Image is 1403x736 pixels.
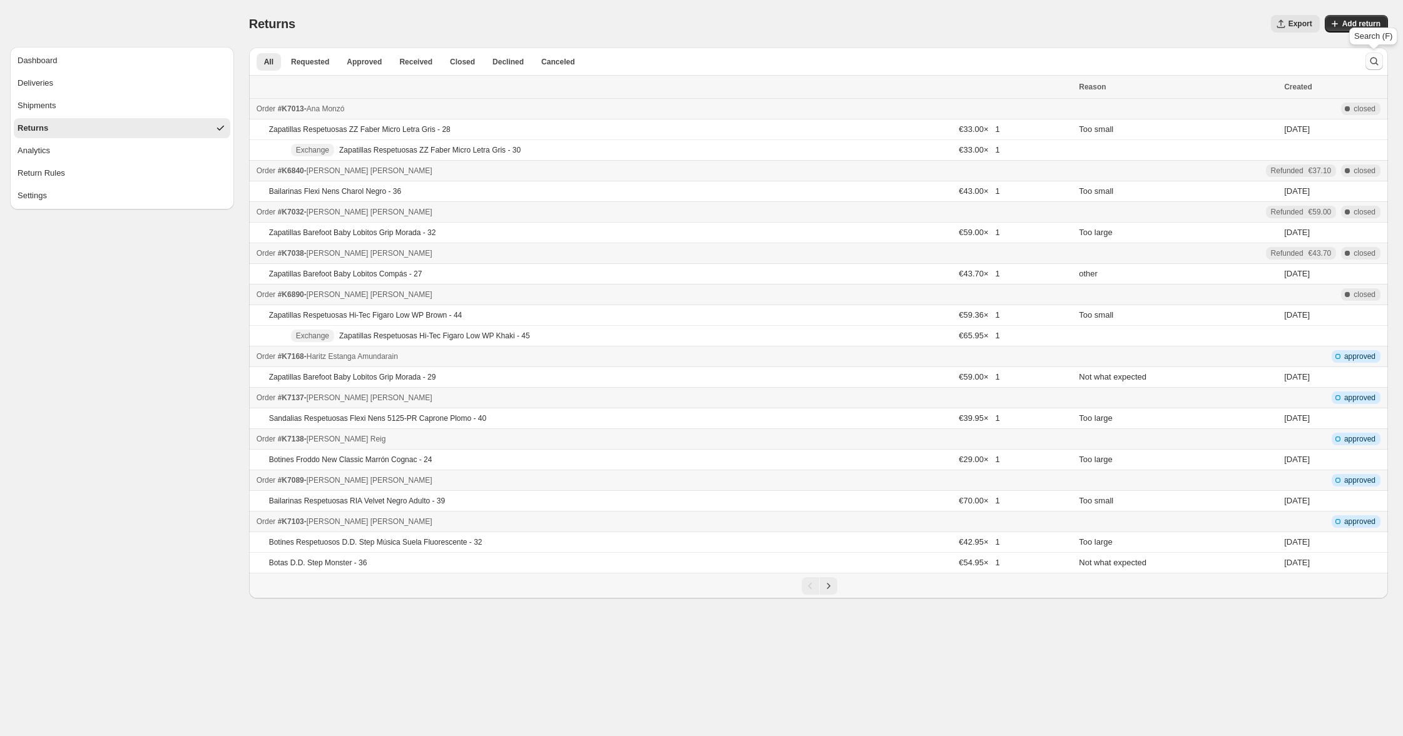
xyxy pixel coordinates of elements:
[959,186,999,196] span: €43.00 × 1
[1075,264,1280,285] td: other
[278,352,304,361] span: #K7168
[1284,186,1310,196] time: Thursday, September 11, 2025 at 12:42:24 PM
[18,122,48,134] div: Returns
[257,166,276,175] span: Order
[1309,248,1332,258] span: €43.70
[257,290,276,299] span: Order
[1075,553,1280,573] td: Not what expected
[257,164,1072,177] div: -
[257,433,1072,445] div: -
[14,51,230,71] button: Dashboard
[18,54,58,67] div: Dashboard
[959,145,999,154] span: €33.00 × 1
[959,331,999,340] span: €65.95 × 1
[269,558,367,568] p: Botas D.D. Step Monster - 36
[257,103,1072,115] div: -
[14,96,230,116] button: Shipments
[959,558,999,567] span: €54.95 × 1
[1365,53,1383,70] button: Search and filter results
[291,57,329,67] span: Requested
[959,496,999,505] span: €70.00 × 1
[14,186,230,206] button: Settings
[307,352,398,361] span: Haritz Estanga Amundarain
[307,208,432,216] span: [PERSON_NAME] [PERSON_NAME]
[1354,166,1375,176] span: closed
[347,57,382,67] span: Approved
[1271,207,1332,217] div: Refunded
[1309,207,1332,217] span: €59.00
[1344,351,1375,361] span: approved
[1284,83,1312,91] span: Created
[1284,413,1310,423] time: Sunday, September 21, 2025 at 8:24:06 PM
[278,290,304,299] span: #K6890
[1075,181,1280,202] td: Too small
[257,517,276,526] span: Order
[1284,455,1310,464] time: Sunday, September 21, 2025 at 7:26:56 PM
[541,57,574,67] span: Canceled
[339,331,530,341] p: Zapatillas Respetuosas Hi-Tec Figaro Low WP Khaki - 45
[1075,305,1280,326] td: Too small
[264,57,273,67] span: All
[1342,19,1380,29] span: Add return
[1284,496,1310,505] time: Sunday, September 21, 2025 at 11:12:46 AM
[269,372,436,382] p: Zapatillas Barefoot Baby Lobitos Grip Morada - 29
[14,118,230,138] button: Returns
[269,413,487,423] p: Sandalias Respetuosas Flexi Nens 5125-PR Caprone Plomo - 40
[399,57,432,67] span: Received
[278,208,304,216] span: #K7032
[18,167,65,179] div: Return Rules
[1288,19,1312,29] span: Export
[269,186,401,196] p: Bailarinas Flexi Nens Charol Negro - 36
[959,455,999,464] span: €29.00 × 1
[278,393,304,402] span: #K7137
[257,476,276,485] span: Order
[1344,434,1375,444] span: approved
[1075,367,1280,388] td: Not what expected
[249,573,1388,598] nav: Pagination
[1344,517,1375,527] span: approved
[1284,537,1310,547] time: Saturday, September 20, 2025 at 3:32:32 PM
[1344,393,1375,403] span: approved
[307,249,432,258] span: [PERSON_NAME] [PERSON_NAME]
[339,145,521,155] p: Zapatillas Respetuosas ZZ Faber Micro Letra Gris - 30
[1284,124,1310,134] time: Thursday, September 11, 2025 at 8:51:35 AM
[269,124,451,134] p: Zapatillas Respetuosas ZZ Faber Micro Letra Gris - 28
[1075,491,1280,512] td: Too small
[257,247,1072,260] div: -
[1344,475,1375,485] span: approved
[257,515,1072,528] div: -
[1271,15,1320,33] button: Export
[269,537,482,547] p: Botines Respetuosos D.D. Step Música Suela Fluorescente - 32
[18,144,50,157] div: Analytics
[1284,558,1310,567] time: Saturday, September 20, 2025 at 3:32:32 PM
[257,393,276,402] span: Order
[307,517,432,526] span: [PERSON_NAME] [PERSON_NAME]
[257,288,1072,301] div: -
[278,476,304,485] span: #K7089
[278,104,304,113] span: #K7013
[959,372,999,381] span: €59.00 × 1
[269,269,422,279] p: Zapatillas Barefoot Baby Lobitos Compás - 27
[1284,310,1310,320] time: Tuesday, September 9, 2025 at 4:12:11 PM
[269,455,432,465] p: Botines Froddo New Classic Marrón Cognac - 24
[257,435,276,443] span: Order
[257,350,1072,363] div: -
[1075,450,1280,470] td: Too large
[14,73,230,93] button: Deliveries
[1271,248,1332,258] div: Refunded
[1354,248,1375,258] span: closed
[14,163,230,183] button: Return Rules
[959,413,999,423] span: €39.95 × 1
[257,206,1072,218] div: -
[959,228,999,237] span: €59.00 × 1
[307,166,432,175] span: [PERSON_NAME] [PERSON_NAME]
[1075,408,1280,429] td: Too large
[1075,119,1280,140] td: Too small
[278,435,304,443] span: #K7138
[257,352,276,361] span: Order
[820,577,837,595] button: Next
[1309,166,1332,176] span: €37.10
[14,141,230,161] button: Analytics
[18,189,47,202] div: Settings
[269,310,462,320] p: Zapatillas Respetuosas Hi-Tec Figaro Low WP Brown - 44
